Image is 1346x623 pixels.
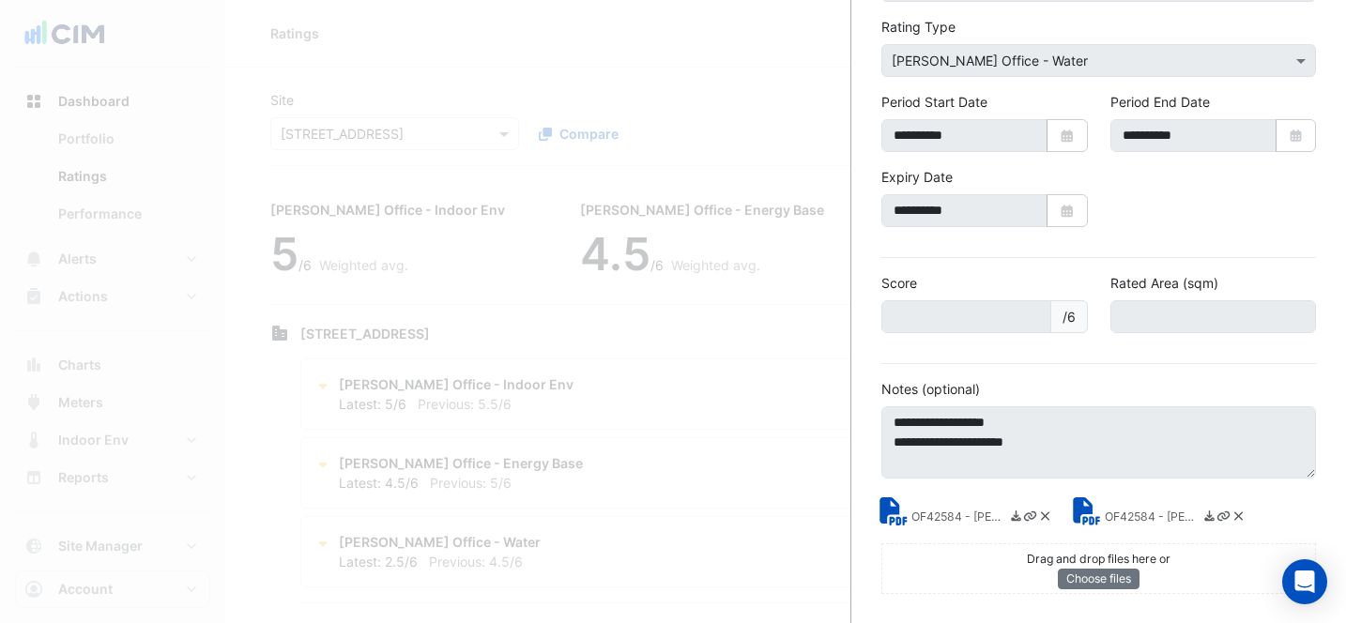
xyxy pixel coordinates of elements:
[1058,569,1140,589] button: Choose files
[1027,552,1170,566] small: Drag and drop files here or
[1216,509,1231,528] a: Copy link to clipboard
[881,92,987,112] label: Period Start Date
[1009,509,1023,528] a: Download
[881,167,953,187] label: Expiry Date
[1231,509,1246,528] a: Delete
[881,17,956,37] label: Rating Type
[911,509,1005,528] small: OF42584 - NABERS Water Rating Certificate.pdf
[881,273,917,293] label: Score
[1202,509,1216,528] a: Download
[1023,509,1037,528] a: Copy link to clipboard
[881,379,980,399] label: Notes (optional)
[1105,509,1199,528] small: OF42584 - NABERS Water Rating Report.pdf
[1050,300,1088,333] span: /6
[1110,92,1210,112] label: Period End Date
[1282,559,1327,604] div: Open Intercom Messenger
[1038,509,1052,528] a: Delete
[1110,273,1218,293] label: Rated Area (sqm)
